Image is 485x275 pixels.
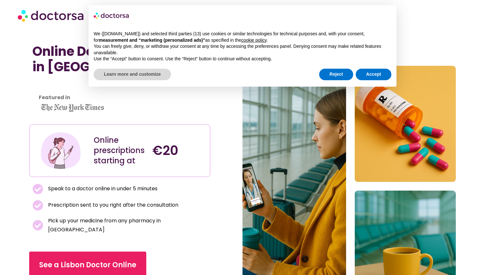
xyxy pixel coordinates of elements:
span: Speak to a doctor online in under 5 minutes [47,184,157,193]
div: Online prescriptions starting at [94,135,146,166]
h4: €20 [152,143,205,158]
p: You can freely give, deny, or withdraw your consent at any time by accessing the preferences pane... [94,43,391,56]
strong: measurement and “marketing (personalized ads)” [99,38,205,43]
button: Accept [356,69,391,80]
h1: Online Doctor Prescription in [GEOGRAPHIC_DATA] [32,44,208,74]
iframe: Customer reviews powered by Trustpilot [32,89,208,96]
iframe: Customer reviews powered by Trustpilot [32,81,129,89]
img: Illustration depicting a young woman in a casual outfit, engaged with her smartphone. She has a p... [40,130,82,172]
img: logo [94,10,130,21]
p: Use the “Accept” button to consent. Use the “Reject” button to continue without accepting. [94,56,391,62]
a: cookie policy [241,38,267,43]
button: Learn more and customize [94,69,171,80]
p: We ([DOMAIN_NAME]) and selected third parties (13) use cookies or similar technologies for techni... [94,31,391,43]
strong: Featured in [39,94,70,101]
span: See a Lisbon Doctor Online [39,260,136,270]
button: Reject [319,69,353,80]
span: Prescription sent to you right after the consultation [47,201,178,210]
span: Pick up your medicine from any pharmacy in [GEOGRAPHIC_DATA] [47,216,207,234]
